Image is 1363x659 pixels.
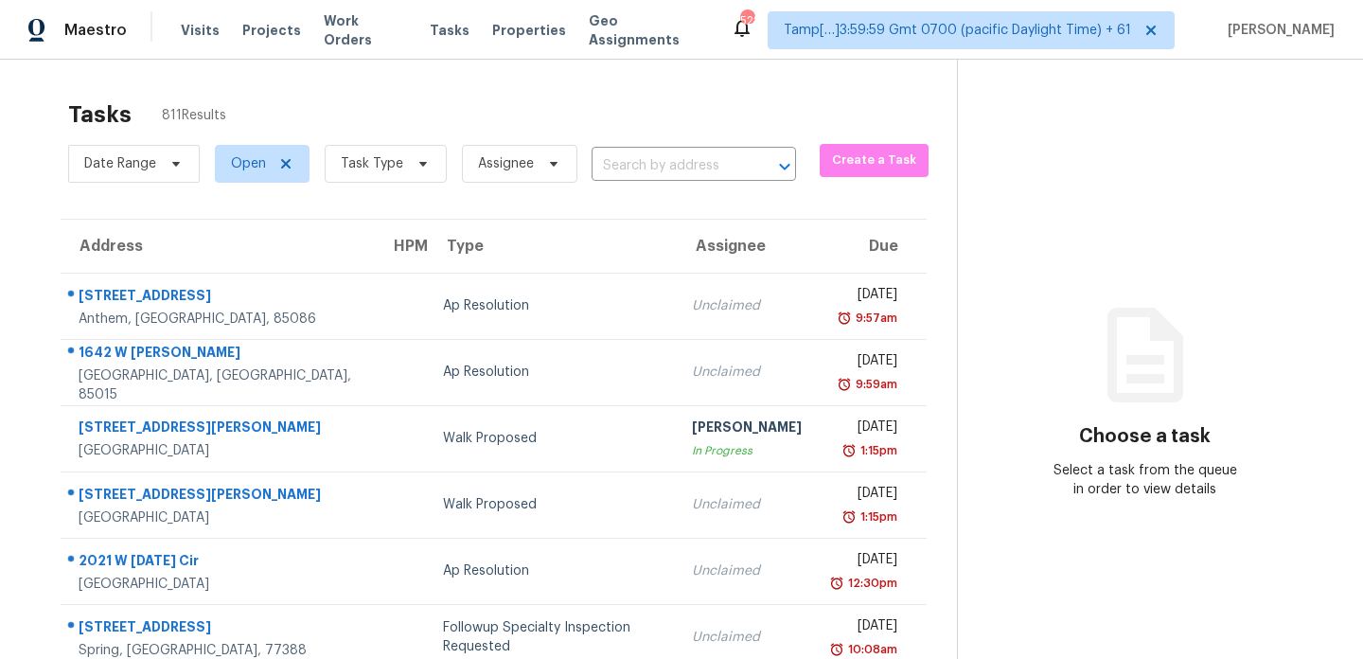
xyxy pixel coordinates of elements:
[181,21,220,40] span: Visits
[79,343,360,366] div: 1642 W [PERSON_NAME]
[857,441,897,460] div: 1:15pm
[79,418,360,441] div: [STREET_ADDRESS][PERSON_NAME]
[829,574,844,593] img: Overdue Alarm Icon
[829,640,844,659] img: Overdue Alarm Icon
[829,150,919,171] span: Create a Task
[79,286,360,310] div: [STREET_ADDRESS]
[79,551,360,575] div: 2021 W [DATE] Cir
[852,309,897,328] div: 9:57am
[692,561,802,580] div: Unclaimed
[443,561,662,580] div: Ap Resolution
[771,153,798,180] button: Open
[692,495,802,514] div: Unclaimed
[820,144,929,177] button: Create a Task
[443,618,662,656] div: Followup Specialty Inspection Requested
[443,429,662,448] div: Walk Proposed
[841,441,857,460] img: Overdue Alarm Icon
[592,151,743,181] input: Search by address
[832,616,897,640] div: [DATE]
[79,508,360,527] div: [GEOGRAPHIC_DATA]
[79,366,360,404] div: [GEOGRAPHIC_DATA], [GEOGRAPHIC_DATA], 85015
[242,21,301,40] span: Projects
[1052,461,1239,499] div: Select a task from the queue in order to view details
[832,285,897,309] div: [DATE]
[428,220,677,273] th: Type
[832,418,897,441] div: [DATE]
[79,485,360,508] div: [STREET_ADDRESS][PERSON_NAME]
[492,21,566,40] span: Properties
[692,418,802,441] div: [PERSON_NAME]
[79,617,360,641] div: [STREET_ADDRESS]
[589,11,708,49] span: Geo Assignments
[852,375,897,394] div: 9:59am
[841,508,857,526] img: Overdue Alarm Icon
[844,640,897,659] div: 10:08am
[64,21,127,40] span: Maestro
[68,105,132,124] h2: Tasks
[79,441,360,460] div: [GEOGRAPHIC_DATA]
[837,375,852,394] img: Overdue Alarm Icon
[443,296,662,315] div: Ap Resolution
[692,441,802,460] div: In Progress
[443,495,662,514] div: Walk Proposed
[837,309,852,328] img: Overdue Alarm Icon
[341,154,403,173] span: Task Type
[79,575,360,594] div: [GEOGRAPHIC_DATA]
[784,21,1131,40] span: Tamp[…]3:59:59 Gmt 0700 (pacific Daylight Time) + 61
[478,154,534,173] span: Assignee
[430,24,469,37] span: Tasks
[443,363,662,382] div: Ap Resolution
[817,220,927,273] th: Due
[692,363,802,382] div: Unclaimed
[677,220,817,273] th: Assignee
[832,484,897,508] div: [DATE]
[832,351,897,375] div: [DATE]
[857,508,897,526] div: 1:15pm
[1079,427,1211,446] h3: Choose a task
[692,628,802,647] div: Unclaimed
[740,11,753,30] div: 522
[692,296,802,315] div: Unclaimed
[61,220,375,273] th: Address
[844,574,897,593] div: 12:30pm
[1220,21,1335,40] span: [PERSON_NAME]
[324,11,407,49] span: Work Orders
[79,310,360,329] div: Anthem, [GEOGRAPHIC_DATA], 85086
[162,106,226,125] span: 811 Results
[375,220,428,273] th: HPM
[231,154,266,173] span: Open
[832,550,897,574] div: [DATE]
[84,154,156,173] span: Date Range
